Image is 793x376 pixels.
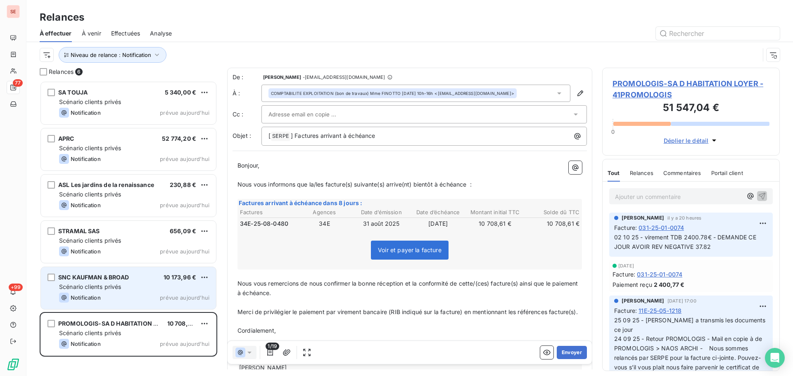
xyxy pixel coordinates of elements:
span: prévue aujourd’hui [160,109,209,116]
span: +99 [9,284,23,291]
span: Voir et payer la facture [371,241,449,260]
span: 0 [611,128,615,135]
span: 11E-25-05-1218 [639,306,681,315]
span: Bonjour, [237,162,259,169]
span: Merci de privilégier le paiement par virement bancaire (RIB indiqué sur la facture) en mentionnan... [237,308,578,315]
th: Date d’émission [353,208,409,217]
span: 10 173,96 € [164,274,196,281]
th: Factures [240,208,296,217]
span: Commentaires [663,170,701,176]
span: prévue aujourd’hui [160,294,209,301]
img: Logo LeanPay [7,358,20,371]
label: Cc : [233,110,261,118]
div: Open Intercom Messenger [765,348,785,368]
span: 031-25-01-0074 [637,270,682,279]
td: 10 708,61 € [467,219,523,228]
span: Scénario clients privés [59,98,121,105]
span: Notification [71,202,101,208]
span: Analyse [150,29,172,38]
h3: Relances [40,10,84,25]
span: ASL Les jardins de la renaissance [58,181,154,188]
span: Nous vous informons que la/les facture(s) suivante(s) arrive(nt) bientôt à échéance : [237,181,472,188]
span: De : [233,73,261,81]
span: 031-25-01-0074 [639,223,684,232]
th: Montant initial TTC [467,208,523,217]
div: <[EMAIL_ADDRESS][DOMAIN_NAME]> [271,90,514,96]
span: Relances [630,170,653,176]
td: [DATE] [410,219,466,228]
span: Niveau de relance : Notification [71,52,151,58]
span: prévue aujourd’hui [160,202,209,208]
span: Notification [71,248,101,255]
span: STRAMAL SAS [58,227,100,234]
span: [ [268,132,271,139]
span: À effectuer [40,29,72,38]
span: Factures arrivant à échéance dans 8 jours : [239,199,362,206]
div: SE [7,5,20,18]
span: 10 708,61 € [167,320,200,327]
span: [PERSON_NAME] [622,297,664,305]
h3: 51 547,04 € [613,100,769,117]
td: 34E [297,219,353,228]
span: 5 340,00 € [165,89,197,96]
span: Scénario clients privés [59,283,121,290]
span: prévue aujourd’hui [160,341,209,347]
span: COMPTABILITE EXPLOITATION (bon de travaux) Mme FINOTTO [DATE] 10h-16h [271,90,433,96]
button: Envoyer [557,346,587,359]
span: prévue aujourd’hui [160,248,209,255]
span: Facture : [614,306,637,315]
label: À : [233,89,261,97]
span: Facture : [614,223,637,232]
span: Portail client [711,170,743,176]
td: 10 708,61 € [524,219,580,228]
span: [DATE] [618,263,634,268]
span: Facture : [613,270,635,279]
input: Rechercher [656,27,780,40]
span: SA TOUJA [58,89,88,96]
span: SERPE [271,132,290,141]
button: Déplier le détail [661,136,721,145]
span: Déplier le détail [664,136,709,145]
span: - [EMAIL_ADDRESS][DOMAIN_NAME] [303,75,385,80]
span: Scénario clients privés [59,144,121,151]
span: [DATE] 17:00 [667,298,696,303]
button: Niveau de relance : Notification [59,47,166,63]
span: 34E-25-08-0480 [240,220,288,228]
span: Scénario clients privés [59,329,121,336]
span: [PERSON_NAME] [263,75,301,80]
span: PROMOLOGIS-SA D HABITATION LOYER - 41PROMOLOGIS [613,78,769,100]
span: Paiement reçu [613,280,652,289]
span: 52 774,20 € [162,135,196,142]
span: 656,09 € [170,227,196,234]
span: SNC KAUFMAN & BROAD [58,274,129,281]
span: Notification [71,341,101,347]
span: 230,88 € [170,181,196,188]
input: Adresse email en copie ... [268,108,357,121]
span: 1/19 [266,343,279,350]
th: Solde dû TTC [524,208,580,217]
span: il y a 20 heures [667,215,701,220]
span: 6 [75,68,83,76]
span: Scénario clients privés [59,237,121,244]
span: prévue aujourd’hui [160,156,209,162]
span: Nous vous remercions de nous confirmer la bonne réception et la conformité de cette/(ces) facture... [237,280,579,296]
th: Agences [297,208,353,217]
span: PROMOLOGIS-SA D HABITATION LOYER [58,320,173,327]
span: APRC [58,135,74,142]
span: Notification [71,294,101,301]
div: grid [40,81,217,376]
span: 02 10 25 - virement TDB 2400.78€ - DEMANDE CE JOUR AVOIR REV NEGATIVE 37.82 [614,234,758,250]
span: Objet : [233,132,251,139]
span: Notification [71,109,101,116]
th: Date d’échéance [410,208,466,217]
span: [PERSON_NAME] [622,214,664,222]
span: ] Factures arrivant à échéance [291,132,375,139]
span: Effectuées [111,29,140,38]
span: Tout [608,170,620,176]
td: 31 août 2025 [353,219,409,228]
span: 77 [13,79,23,87]
span: À venir [82,29,101,38]
span: Scénario clients privés [59,191,121,198]
span: 2 400,77 € [654,280,685,289]
span: Notification [71,156,101,162]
